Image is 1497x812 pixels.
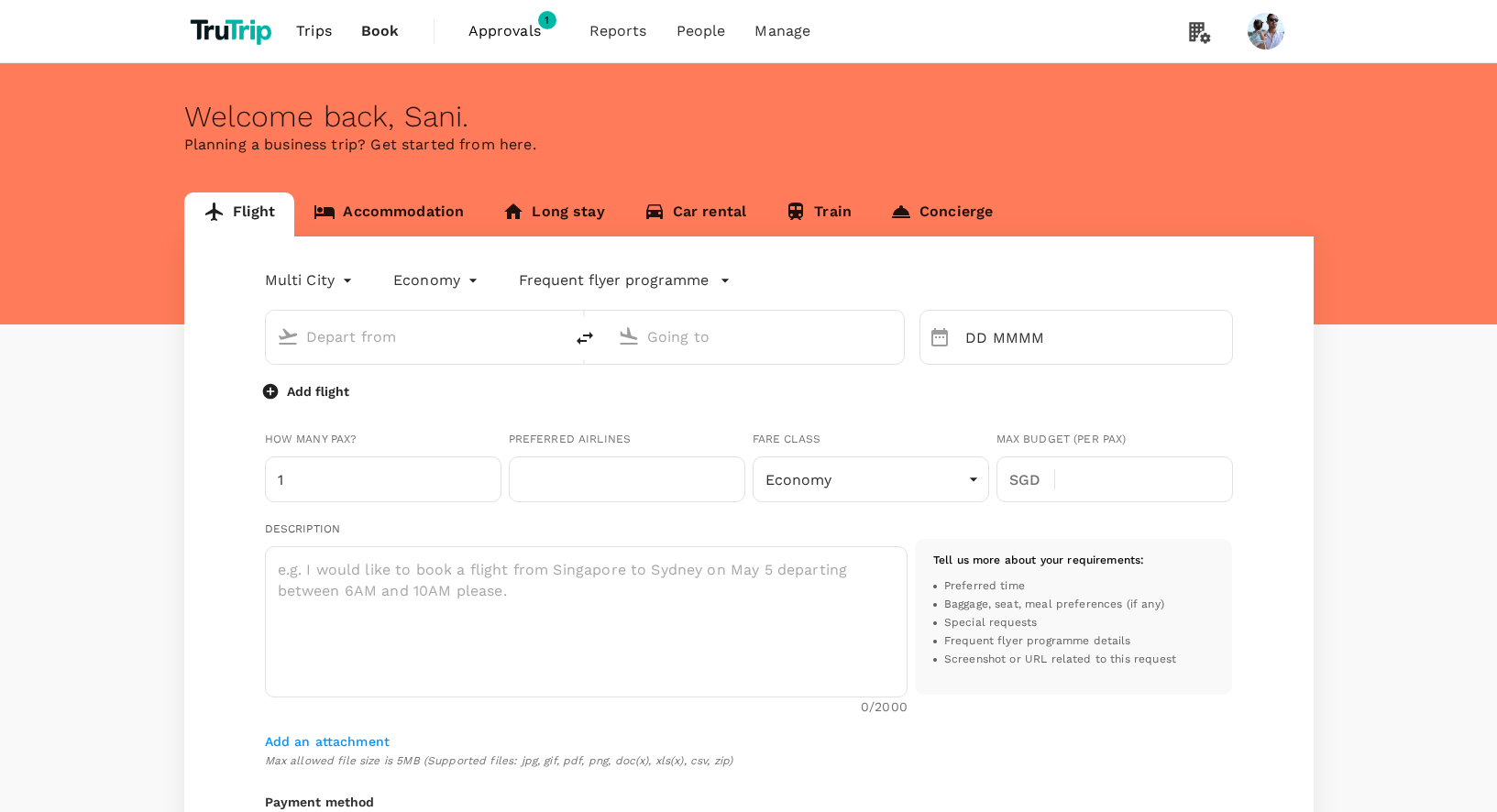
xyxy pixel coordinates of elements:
button: Add flight [265,382,349,401]
p: SGD [1009,469,1054,491]
span: Screenshot or URL related to this request [944,651,1176,669]
p: 0 /2000 [861,697,908,716]
button: Frequent flyer programme [519,269,731,291]
input: Going to [647,323,865,351]
button: Choose date [921,319,958,356]
span: Add an attachment [265,734,391,749]
span: Manage [754,20,810,42]
div: Preferred Airlines [509,431,745,449]
span: People [677,20,726,42]
input: Depart from [306,323,524,351]
button: delete [563,316,607,360]
p: Frequent flyer programme [519,269,709,291]
div: Multi City [265,266,358,295]
button: Open [550,335,554,338]
span: Tell us more about your requirements : [933,554,1145,566]
a: Train [765,192,871,236]
a: Accommodation [294,192,483,236]
div: Economy [393,266,482,295]
span: Baggage, seat, meal preferences (if any) [944,596,1164,614]
p: Planning a business trip? Get started from here. [184,134,1314,156]
div: How many pax? [265,431,501,449]
div: Economy [753,456,989,502]
div: Max Budget (per pax) [996,431,1233,449]
a: Long stay [483,192,623,236]
button: Open [891,335,895,338]
span: 1 [538,11,556,29]
span: Trips [296,20,332,42]
img: Sani Gouw [1248,13,1284,49]
div: Welcome back , Sani . [184,100,1314,134]
span: Max allowed file size is 5MB (Supported files: jpg, gif, pdf, png, doc(x), xls(x), csv, zip) [265,752,1233,771]
span: Preferred time [944,577,1025,596]
div: Fare Class [753,431,989,449]
span: Description [265,522,341,535]
span: Book [361,20,400,42]
input: Departure [965,310,1232,365]
span: Frequent flyer programme details [944,632,1131,651]
span: Special requests [944,614,1037,632]
img: TruTrip logo [184,11,282,51]
span: Approvals [468,20,560,42]
p: Add flight [287,382,349,401]
a: Car rental [624,192,766,236]
span: Reports [589,20,647,42]
a: Flight [184,192,295,236]
a: Concierge [871,192,1012,236]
